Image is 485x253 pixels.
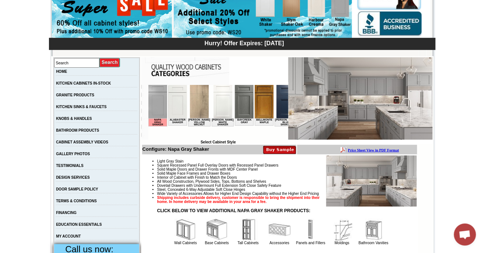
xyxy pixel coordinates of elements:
[326,156,417,207] img: Product Image
[56,128,99,132] a: BATHROOM PRODUCTS
[56,187,98,191] a: DOOR SAMPLE POLICY
[56,164,83,168] a: TESTIMONIALS
[300,219,322,241] img: Panels and Fillers
[288,57,433,140] img: Napa Gray Shaker
[270,241,289,245] a: Accessories
[157,171,231,175] span: Solid Maple Face Frames and Drawer Boxes
[143,146,209,152] b: Configure: Napa Gray Shaker
[201,140,236,144] b: Select Cabinet Style
[157,196,320,204] strong: Shipping includes curbside delivery, customer is responsible to bring the shipment into their hom...
[56,93,94,97] a: GRANITE PRODUCTS
[454,224,476,246] a: Open chat
[56,222,102,227] a: EDUCATION ESSENTIALS
[56,140,108,144] a: CABINET ASSEMBLY VIDEOS
[157,175,237,179] span: Interior of Cabinet with Finish to Match the Doors
[56,152,90,156] a: GALLERY PHOTOS
[1,2,7,8] img: pdf.png
[157,183,281,188] span: Dovetail Drawers with Undermount Full Extension Soft Close Safety Feature
[56,211,77,215] a: FINANCING
[157,159,184,163] span: Light Gray Stain
[157,163,279,167] span: Square Recessed Panel Full Overlay Doors with Recessed Panel Drawers
[335,241,349,245] a: Moldings
[206,219,228,241] img: Base Cabinets
[56,70,67,74] a: HOME
[268,219,291,241] img: Accessories
[8,3,60,7] b: Price Sheet View in PDF Format
[8,1,60,7] a: Price Sheet View in PDF Format
[53,39,436,47] div: Hurry! Offer Expires: [DATE]
[157,188,245,192] span: Steel, Concealed 6-Way Adjustable Soft Close Hinges
[99,58,120,68] input: Submit
[157,192,319,196] span: Wide Variety of Accessories Allows for Higher End Design Capability without the Higher End Pricing
[174,241,197,245] a: Wall Cabinets
[56,81,111,85] a: KITCHEN CABINETS IN-STOCK
[126,33,149,42] td: [PERSON_NAME] Blue Shaker
[359,241,389,245] a: Bathroom Vanities
[157,167,258,171] span: Solid Maple Doors and Drawer Fronts with MDF Center Panel
[56,234,81,238] a: MY ACCOUNT
[296,241,325,245] a: Panels and Fillers
[238,241,259,245] a: Tall Cabinets
[157,208,310,213] strong: CLICK BELOW TO VIEW ADDITIONAL NAPA GRAY SHAKER PRODUCTS:
[175,219,197,241] img: Wall Cabinets
[56,199,97,203] a: TERMS & CONDITIONS
[157,179,266,183] span: All Wood Construction, Plywood Sides, Tops, Bottoms and Shelves
[56,117,92,121] a: KNOBS & HANDLES
[205,241,229,245] a: Base Cabinets
[237,219,259,241] img: Tall Cabinets
[362,219,384,241] img: Bathroom Vanities
[148,85,288,140] iframe: Browser incompatible
[331,219,353,241] img: Moldings
[56,105,106,109] a: KITCHEN SINKS & FAUCETS
[56,175,90,179] a: DESIGN SERVICES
